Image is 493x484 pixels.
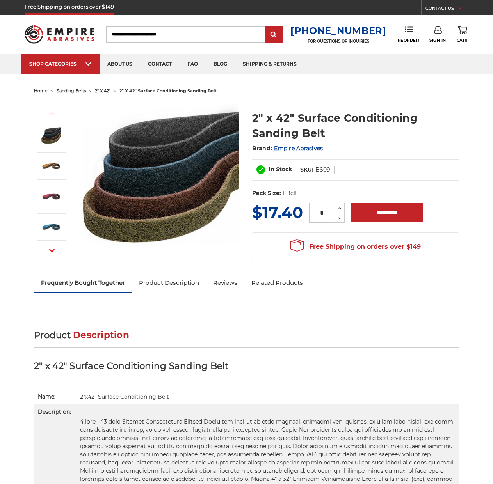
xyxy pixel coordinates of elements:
[41,187,61,206] img: 2"x42" Medium Surface Conditioning Belt
[180,54,206,74] a: faq
[29,61,92,67] div: SHOP CATEGORIES
[290,25,386,36] a: [PHONE_NUMBER]
[41,217,61,237] img: 2"x42" Fine Surface Conditioning Belt
[132,274,206,291] a: Product Description
[398,38,419,43] span: Reorder
[43,242,61,259] button: Next
[266,27,282,43] input: Submit
[315,166,330,174] dd: BS09
[252,189,281,197] dt: Pack Size:
[34,274,132,291] a: Frequently Bought Together
[43,105,61,122] button: Previous
[457,38,468,43] span: Cart
[34,88,48,94] a: home
[457,26,468,43] a: Cart
[274,145,323,152] a: Empire Abrasives
[100,54,140,74] a: about us
[429,38,446,43] span: Sign In
[290,39,386,44] p: FOR QUESTIONS OR INQUIRIES
[398,26,419,43] a: Reorder
[119,88,217,94] span: 2" x 42" surface conditioning sanding belt
[38,408,71,415] strong: Description:
[95,88,110,94] a: 2" x 42"
[41,156,61,176] img: 2"x42" Coarse Surface Conditioning Belt
[57,88,86,94] a: sanding belts
[83,102,239,258] img: 2"x42" Surface Conditioning Sanding Belts
[290,239,421,255] span: Free Shipping on orders over $149
[269,166,292,173] span: In Stock
[206,274,244,291] a: Reviews
[252,145,272,152] span: Brand:
[244,274,310,291] a: Related Products
[283,189,297,197] dd: 1 Belt
[41,126,61,145] img: 2"x42" Surface Conditioning Sanding Belts
[235,54,304,74] a: shipping & returns
[34,360,459,378] h3: 2" x 42" Surface Conditioning Sanding Belt
[76,389,459,404] td: 2"x42" Surface Conditioning Belt
[25,21,94,48] img: Empire Abrasives
[140,54,180,74] a: contact
[252,110,459,141] h1: 2" x 42" Surface Conditioning Sanding Belt
[300,166,313,174] dt: SKU:
[206,54,235,74] a: blog
[34,330,71,340] span: Product
[252,203,303,222] span: $17.40
[73,330,129,340] span: Description
[425,4,468,15] a: CONTACT US
[38,393,55,400] strong: Name:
